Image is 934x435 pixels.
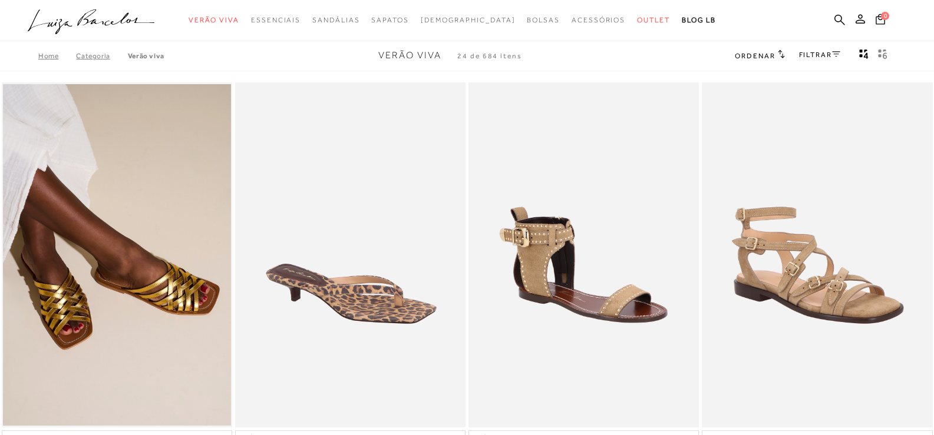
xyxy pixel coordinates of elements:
[38,52,76,60] a: Home
[527,9,560,31] a: categoryNavScreenReaderText
[470,84,698,426] a: RASTEIRA EM CAMURÇA BEGE FENDI COM APLICAÇÕES METÁLICAS RASTEIRA EM CAMURÇA BEGE FENDI COM APLICA...
[3,84,231,426] img: RASTEIRA ENTRELAÇADA EM COURO METALIZADO DOURADO
[312,9,359,31] a: categoryNavScreenReaderText
[421,16,516,24] span: [DEMOGRAPHIC_DATA]
[378,50,441,61] span: Verão Viva
[637,9,670,31] a: categoryNavScreenReaderText
[76,52,127,60] a: Categoria
[856,48,872,64] button: Mostrar 4 produtos por linha
[703,84,931,426] img: SANDÁLIA RASTEIRA MULTITIRAS EM CAMURÇA BEGE FENDI COM FIVELAS
[251,9,301,31] a: categoryNavScreenReaderText
[371,9,408,31] a: categoryNavScreenReaderText
[251,16,301,24] span: Essenciais
[682,16,716,24] span: BLOG LB
[236,84,464,426] img: MULE DE DEDO EM COURO ONÇA E SALTO BAIXO
[881,12,889,20] span: 0
[236,84,464,426] a: MULE DE DEDO EM COURO ONÇA E SALTO BAIXO MULE DE DEDO EM COURO ONÇA E SALTO BAIXO
[874,48,891,64] button: gridText6Desc
[371,16,408,24] span: Sapatos
[872,13,889,29] button: 0
[572,9,625,31] a: categoryNavScreenReaderText
[527,16,560,24] span: Bolsas
[312,16,359,24] span: Sandálias
[682,9,716,31] a: BLOG LB
[703,84,931,426] a: SANDÁLIA RASTEIRA MULTITIRAS EM CAMURÇA BEGE FENDI COM FIVELAS SANDÁLIA RASTEIRA MULTITIRAS EM CA...
[457,52,522,60] span: 24 de 684 itens
[572,16,625,24] span: Acessórios
[128,52,164,60] a: Verão Viva
[189,9,239,31] a: categoryNavScreenReaderText
[3,84,231,426] a: RASTEIRA ENTRELAÇADA EM COURO METALIZADO DOURADO RASTEIRA ENTRELAÇADA EM COURO METALIZADO DOURADO
[421,9,516,31] a: noSubCategoriesText
[637,16,670,24] span: Outlet
[799,51,840,59] a: FILTRAR
[189,16,239,24] span: Verão Viva
[470,84,698,426] img: RASTEIRA EM CAMURÇA BEGE FENDI COM APLICAÇÕES METÁLICAS
[735,52,775,60] span: Ordenar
